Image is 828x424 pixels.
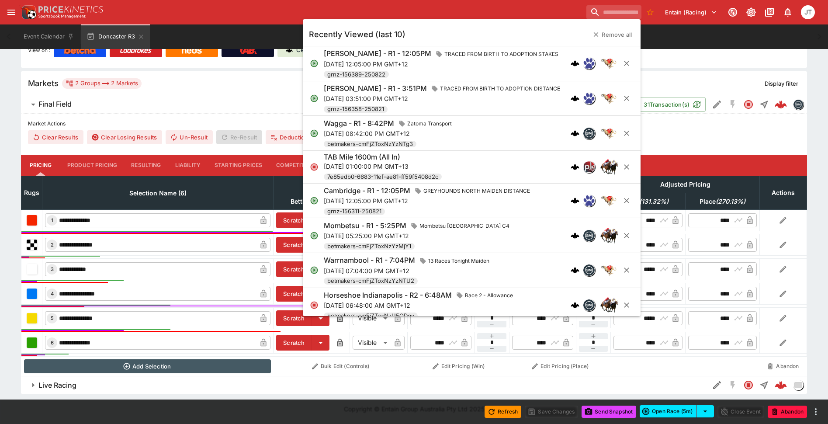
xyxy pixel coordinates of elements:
[120,188,196,198] span: Selection Name (6)
[639,196,669,207] em: ( 131.32 %)
[324,94,564,103] p: [DATE] 03:51:00 PM GMT+12
[416,222,513,230] span: Mombetsu [GEOGRAPHIC_DATA] C4
[583,229,595,242] div: betmakers
[583,264,595,276] img: betmakers.png
[324,153,400,162] h6: TAB Mile 1600m (All In)
[168,155,208,176] button: Liability
[716,196,745,207] em: ( 270.13 %)
[583,92,595,104] div: grnz
[759,76,804,90] button: Display filter
[690,196,755,207] span: Place(270.13%)
[571,196,579,205] img: logo-cerberus.svg
[404,119,455,128] span: Zatoma Transport
[19,3,37,21] img: PriceKinetics Logo
[775,98,787,111] img: logo-cerberus--red.svg
[772,376,790,394] a: 852e00ae-b049-434e-9192-e5f4d2555913
[182,47,201,54] img: Neds
[600,125,618,142] img: greyhound_racing.png
[583,161,595,173] img: pricekinetics.png
[216,130,262,144] span: Re-Result
[762,359,804,373] button: Abandon
[324,242,415,251] span: betmakers-cmFjZToxNzYzMjY1
[49,242,55,248] span: 2
[120,47,152,54] img: Ladbrokes
[21,176,42,209] th: Rugs
[582,406,636,418] button: Send Snapshot
[324,84,427,93] h6: [PERSON_NAME] - R1 - 3:51PM
[640,405,696,417] button: Open Race (5m)
[756,97,772,112] button: Straight
[775,379,787,391] div: 852e00ae-b049-434e-9192-e5f4d2555913
[583,127,595,139] div: betmakers
[588,28,637,42] button: Remove all
[49,266,55,272] span: 3
[571,231,579,240] img: logo-cerberus.svg
[600,261,618,279] img: greyhound_racing.png
[310,163,319,171] svg: Closed
[276,212,312,228] button: Scratch
[38,6,103,13] img: PriceKinetics
[310,266,319,275] svg: Open
[437,84,564,93] span: TRACED FROM BIRTH TO ADOPTION DISTANCE
[353,336,391,350] div: Visible
[461,291,516,300] span: Race 2 - Allowance
[583,161,595,173] div: pricekinetics
[309,29,405,39] h5: Recently Viewed (last 10)
[324,119,394,128] h6: Wagga - R1 - 8:42PM
[583,57,595,70] div: grnz
[485,406,521,418] button: Refresh
[353,311,391,325] div: Visible
[571,301,579,309] img: logo-cerberus.svg
[780,4,796,20] button: Notifications
[64,47,96,54] img: Betcha
[324,231,513,240] p: [DATE] 05:25:00 PM GMT+12
[38,381,76,390] h6: Live Racing
[324,277,418,285] span: betmakers-cmFjZToxNzYzNTU2
[571,94,579,103] img: logo-cerberus.svg
[725,97,741,112] button: SGM Disabled
[583,299,595,311] img: betmakers.png
[166,130,212,144] button: Un-Result
[643,5,657,19] button: No Bookmarks
[276,335,312,351] button: Scratch
[49,315,55,321] span: 5
[324,207,385,216] span: grnz-156311-250821
[583,195,595,207] div: grnz
[324,266,493,275] p: [DATE] 07:04:00 PM GMT+12
[583,93,595,104] img: grnz.png
[743,4,759,20] button: Toggle light/dark mode
[21,376,709,394] button: Live Racing
[420,187,534,195] span: GREYHOUNDS NORTH MAIDEN DISTANCE
[324,312,418,320] span: betmakers-cmFjZToxNzU5ODgy
[618,196,678,207] span: Win(131.32%)
[709,377,725,393] button: Edit Detail
[324,173,442,181] span: 7e85edb0-6683-11ef-ae81-ff59f5408d2c
[49,217,55,223] span: 1
[571,59,579,68] div: cerberus
[571,163,579,171] img: logo-cerberus.svg
[324,49,431,58] h6: [PERSON_NAME] - R1 - 12:05PM
[600,90,618,107] img: greyhound_racing.png
[49,340,55,346] span: 6
[775,379,787,391] img: logo-cerberus--red.svg
[324,291,452,300] h6: Horseshoe Indianapolis - R2 - 6:48AM
[28,130,83,144] button: Clear Results
[269,155,340,176] button: Competitor Prices
[24,359,271,373] button: Add Selection
[324,256,415,265] h6: Warrnambool - R1 - 7:04PM
[274,176,408,193] th: Controls
[81,24,150,49] button: Doncaster R3
[600,192,618,209] img: greyhound_racing.png
[640,405,714,417] div: split button
[124,155,168,176] button: Resulting
[571,59,579,68] img: logo-cerberus.svg
[276,261,312,277] button: Scratch
[583,264,595,276] div: betmakers
[310,59,319,68] svg: Open
[638,97,706,112] button: 31Transaction(s)
[324,162,442,171] p: [DATE] 01:00:00 PM GMT+13
[600,55,618,72] img: greyhound_racing.png
[696,405,714,417] button: select merge strategy
[276,286,312,302] button: Scratch
[571,163,579,171] div: cerberus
